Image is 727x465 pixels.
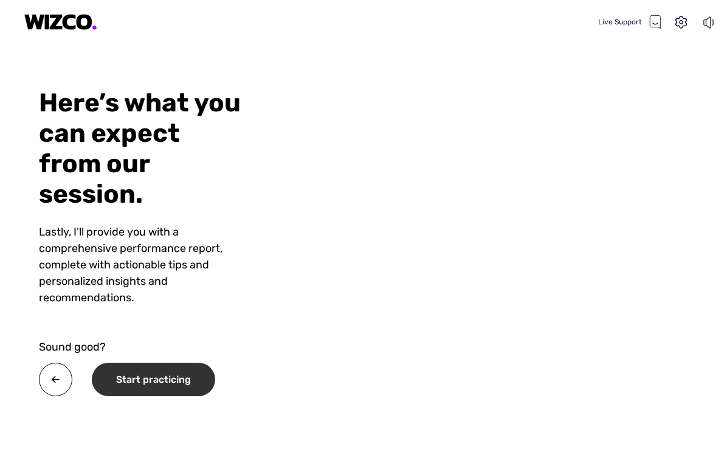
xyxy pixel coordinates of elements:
div: Here’s what you can expect from our session. [39,88,252,209]
img: logo [24,14,97,30]
div: Live Support [598,15,661,29]
div: Lastly, I’ll provide you with a comprehensive performance report, complete with actionable tips a... [39,224,252,355]
img: twa0v+wMBzw8O7hXOoXfZwY4Rs7V4QQI7OXhSEnh6TzU1B8CMcie5QIvElVkpoMP8DJr7EI0p8Ns6ryRf5n4wFbqwEIwXmb+H... [39,363,72,396]
div: Start practicing [92,363,215,396]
